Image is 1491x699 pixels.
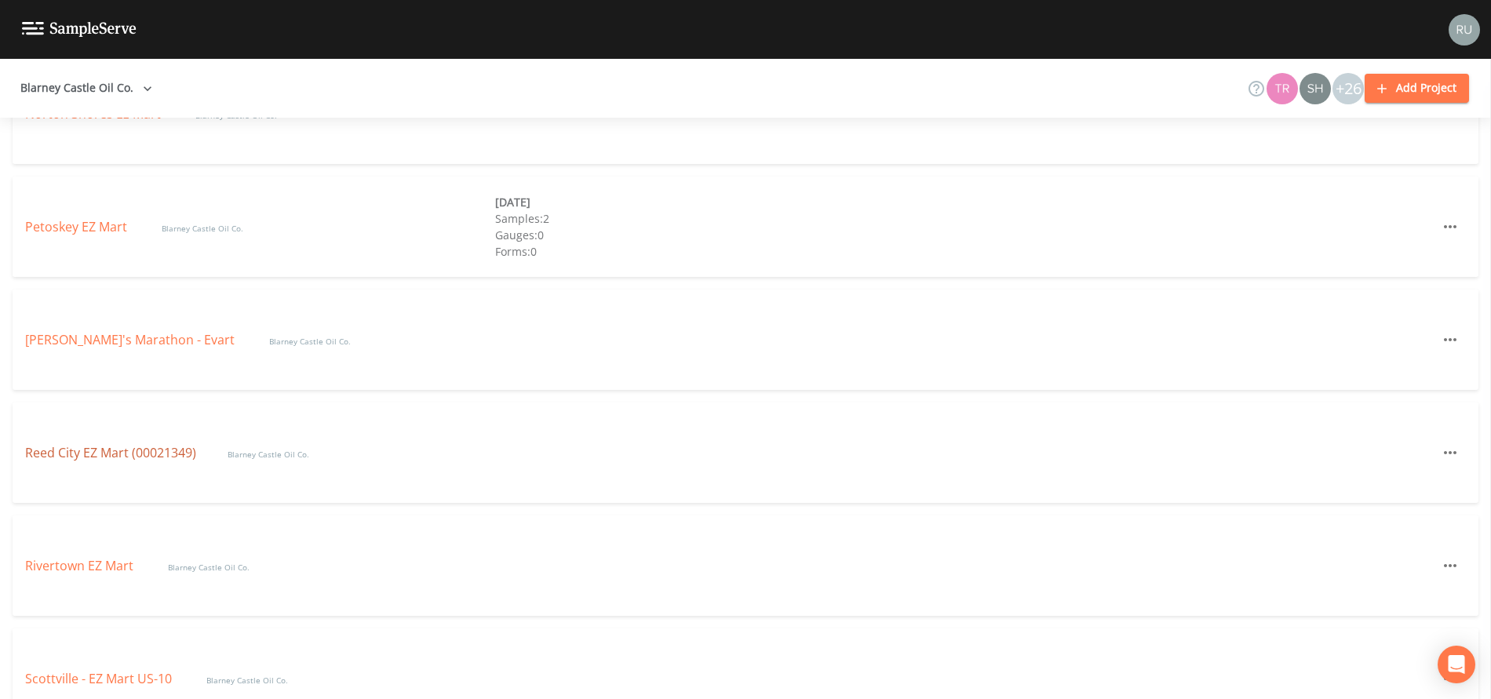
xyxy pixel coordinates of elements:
[25,557,137,574] a: Rivertown EZ Mart
[14,74,159,103] button: Blarney Castle Oil Co.
[22,22,137,37] img: logo
[228,449,309,460] span: Blarney Castle Oil Co.
[1438,646,1475,683] div: Open Intercom Messenger
[25,670,175,687] a: Scottville - EZ Mart US-10
[1266,73,1299,104] div: Travis Kirin
[168,562,250,573] span: Blarney Castle Oil Co.
[25,331,238,348] a: [PERSON_NAME]'s Marathon - Evart
[1299,73,1332,104] div: shaynee@enviro-britesolutions.com
[269,336,351,347] span: Blarney Castle Oil Co.
[1267,73,1298,104] img: 939099765a07141c2f55256aeaad4ea5
[25,444,196,461] a: Reed City EZ Mart (00021349)
[1449,14,1480,46] img: a5c06d64ce99e847b6841ccd0307af82
[1332,73,1364,104] div: +26
[495,194,965,210] div: [DATE]
[162,223,243,234] span: Blarney Castle Oil Co.
[1300,73,1331,104] img: 726fd29fcef06c5d4d94ec3380ebb1a1
[25,218,130,235] a: Petoskey EZ Mart
[206,675,288,686] span: Blarney Castle Oil Co.
[1365,74,1469,103] button: Add Project
[495,243,965,260] div: Forms: 0
[495,227,965,243] div: Gauges: 0
[495,210,965,227] div: Samples: 2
